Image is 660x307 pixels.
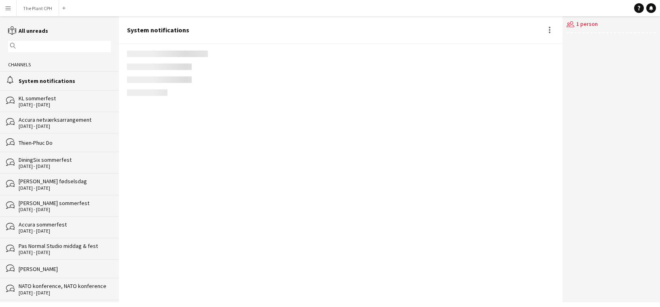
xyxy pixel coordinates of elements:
div: [PERSON_NAME] [19,265,111,273]
div: [DATE] - [DATE] [19,185,111,191]
div: NATO konference, NATO konference [19,282,111,290]
a: All unreads [8,27,48,34]
div: Thien-Phuc Do [19,139,111,146]
div: [PERSON_NAME] sommerfest [19,199,111,207]
div: Pas Normal Studio middag & fest [19,242,111,250]
div: [DATE] - [DATE] [19,290,111,296]
div: [DATE] - [DATE] [19,123,111,129]
div: Accura sommerfest [19,221,111,228]
div: [DATE] - [DATE] [19,102,111,108]
div: DiningSix sommerfest [19,156,111,163]
div: KL sommerfest [19,95,111,102]
div: System notifications [19,77,111,85]
button: The Plant CPH [17,0,59,16]
div: [DATE] - [DATE] [19,228,111,234]
div: Accura netværksarrangement [19,116,111,123]
div: [PERSON_NAME] fødselsdag [19,178,111,185]
div: [DATE] - [DATE] [19,163,111,169]
div: System notifications [127,26,189,34]
div: [DATE] - [DATE] [19,250,111,255]
div: [DATE] - [DATE] [19,207,111,212]
div: 1 person [567,16,656,33]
